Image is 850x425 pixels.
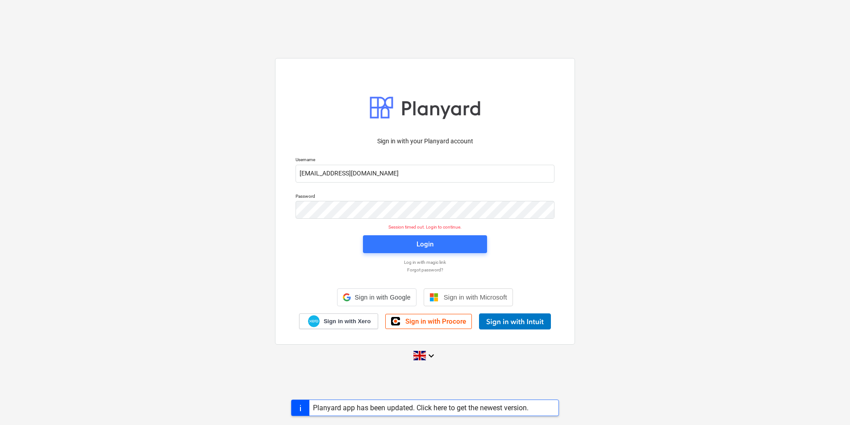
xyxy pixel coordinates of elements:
[308,315,320,327] img: Xero logo
[291,267,559,273] a: Forgot password?
[313,404,529,412] div: Planyard app has been updated. Click here to get the newest version.
[429,293,438,302] img: Microsoft logo
[291,259,559,265] a: Log in with magic link
[290,224,560,230] p: Session timed out. Login to continue.
[363,235,487,253] button: Login
[299,313,379,329] a: Sign in with Xero
[296,157,554,164] p: Username
[337,288,416,306] div: Sign in with Google
[426,350,437,361] i: keyboard_arrow_down
[296,193,554,201] p: Password
[324,317,371,325] span: Sign in with Xero
[296,137,554,146] p: Sign in with your Planyard account
[354,294,410,301] span: Sign in with Google
[385,314,472,329] a: Sign in with Procore
[405,317,466,325] span: Sign in with Procore
[417,238,433,250] div: Login
[444,293,507,301] span: Sign in with Microsoft
[296,165,554,183] input: Username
